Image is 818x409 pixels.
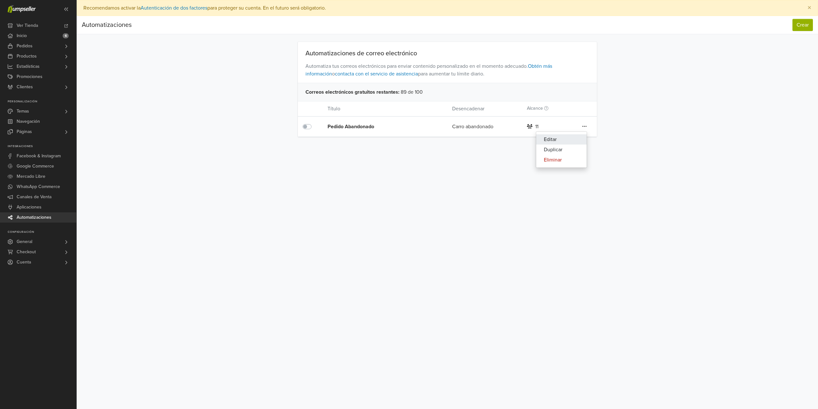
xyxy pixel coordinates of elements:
[17,247,36,257] span: Checkout
[17,41,33,51] span: Pedidos
[17,237,32,247] span: General
[298,50,597,57] div: Automatizaciones de correo electrónico
[17,202,42,212] span: Aplicaciones
[17,212,51,223] span: Automatizaciones
[17,82,33,92] span: Clientes
[17,106,29,116] span: Temas
[17,257,31,267] span: Cuenta
[335,71,418,77] a: contacta con el servicio de asistencia
[17,20,38,31] span: Ver Tienda
[17,171,45,182] span: Mercado Libre
[17,192,51,202] span: Canales de Venta
[323,105,447,113] div: Título
[17,182,60,192] span: WhatsApp Commerce
[328,123,427,130] div: Pedido Abandonado
[536,145,587,155] a: Duplicar
[792,19,813,31] button: Crear
[82,19,132,31] div: Automatizaciones
[17,127,32,137] span: Páginas
[807,3,811,12] span: ×
[17,72,42,82] span: Promociones
[447,105,522,113] div: Desencadenar
[536,134,587,145] a: Editar
[17,51,37,61] span: Productos
[17,151,61,161] span: Facebook & Instagram
[801,0,818,16] button: Close
[8,230,76,234] p: Configuración
[17,161,54,171] span: Google Commerce
[17,31,27,41] span: Inicio
[8,100,76,104] p: Personalización
[63,33,69,38] span: 6
[535,123,538,130] div: 11
[298,83,597,101] div: 89 de 100
[17,116,40,127] span: Navegación
[536,155,587,165] a: Eliminar
[141,5,207,11] a: Autenticación de dos factores
[8,145,76,148] p: Integraciones
[527,105,548,112] label: Alcance
[305,88,399,96] span: Correos electrónicos gratuitos restantes :
[17,61,40,72] span: Estadísticas
[298,57,597,83] span: Automatiza tus correos electrónicos para enviar contenido personalizado en el momento adecuado. o...
[447,123,522,130] div: Carro abandonado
